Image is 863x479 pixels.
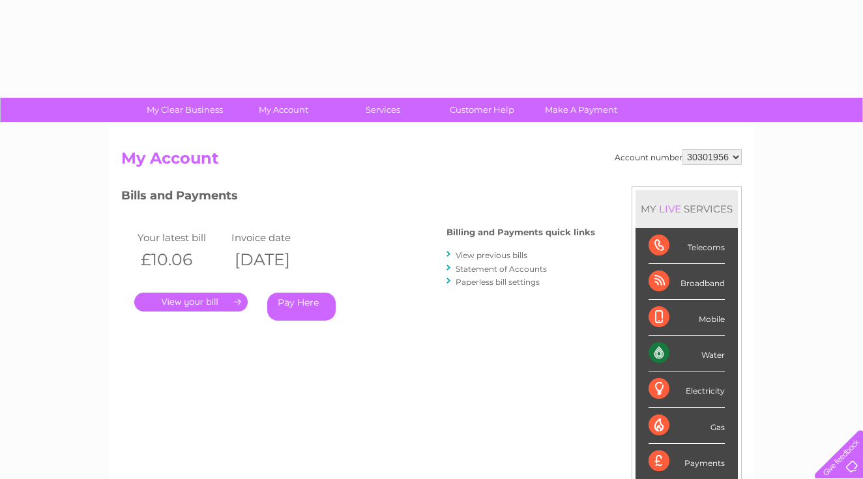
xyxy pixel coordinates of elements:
a: View previous bills [456,250,527,260]
a: Customer Help [428,98,536,122]
div: MY SERVICES [636,190,738,227]
a: My Account [230,98,338,122]
div: Account number [615,149,742,165]
a: Paperless bill settings [456,277,540,287]
div: Broadband [649,264,725,300]
a: My Clear Business [131,98,239,122]
a: Statement of Accounts [456,264,547,274]
div: Mobile [649,300,725,336]
th: £10.06 [134,246,228,273]
td: Your latest bill [134,229,228,246]
div: Telecoms [649,228,725,264]
h4: Billing and Payments quick links [446,227,595,237]
div: Water [649,336,725,371]
a: Make A Payment [527,98,635,122]
a: . [134,293,248,312]
th: [DATE] [228,246,322,273]
div: Electricity [649,371,725,407]
h3: Bills and Payments [121,186,595,209]
a: Pay Here [267,293,336,321]
div: Gas [649,408,725,444]
td: Invoice date [228,229,322,246]
a: Services [329,98,437,122]
div: LIVE [656,203,684,215]
div: Payments [649,444,725,479]
h2: My Account [121,149,742,174]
